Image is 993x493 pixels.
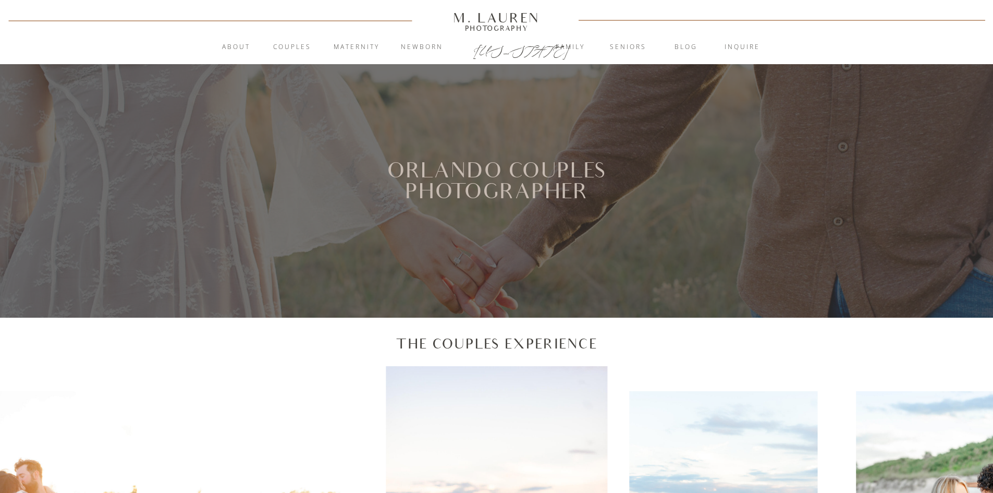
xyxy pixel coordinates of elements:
[216,42,256,53] a: About
[600,42,656,53] a: Seniors
[542,42,598,53] a: Family
[394,42,450,53] a: Newborn
[328,42,385,53] a: Maternity
[449,26,545,31] a: Photography
[370,161,623,229] h1: Orlando Couples Photographer
[658,42,714,53] a: blog
[422,12,571,23] a: M. Lauren
[264,42,321,53] a: Couples
[714,42,770,53] a: inquire
[473,43,521,55] a: [US_STATE]
[396,334,598,352] p: The Couples Experience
